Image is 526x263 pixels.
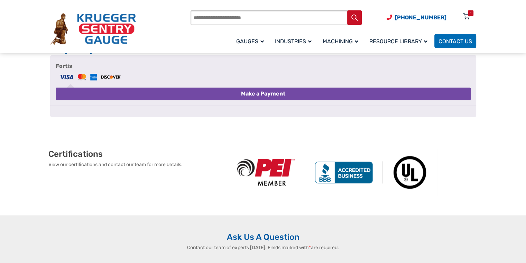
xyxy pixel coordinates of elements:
a: Gauges [232,33,271,49]
div: 1 [470,10,471,16]
a: Contact Us [434,34,476,48]
span: Machining [323,38,358,45]
span: Gauges [236,38,264,45]
span: Industries [275,38,312,45]
img: PEI Member [227,159,305,185]
p: Contact our team of experts [DATE]. Fields marked with are required. [151,244,376,251]
label: Fortis [56,61,471,83]
h2: Certifications [48,149,227,159]
a: Industries [271,33,319,49]
a: Machining [319,33,365,49]
a: Resource Library [365,33,434,49]
span: Contact Us [439,38,472,45]
img: Krueger Sentry Gauge [50,13,136,45]
span: [PHONE_NUMBER] [395,14,446,21]
img: BBB [305,161,383,183]
h2: Ask Us A Question [50,232,476,242]
a: Phone Number (920) 434-8860 [387,13,446,22]
img: Fortis [58,73,122,81]
button: Make a Payment [56,88,471,100]
img: Underwriters Laboratories [383,149,437,196]
p: View our certifications and contact our team for more details. [48,161,227,168]
span: Resource Library [369,38,427,45]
